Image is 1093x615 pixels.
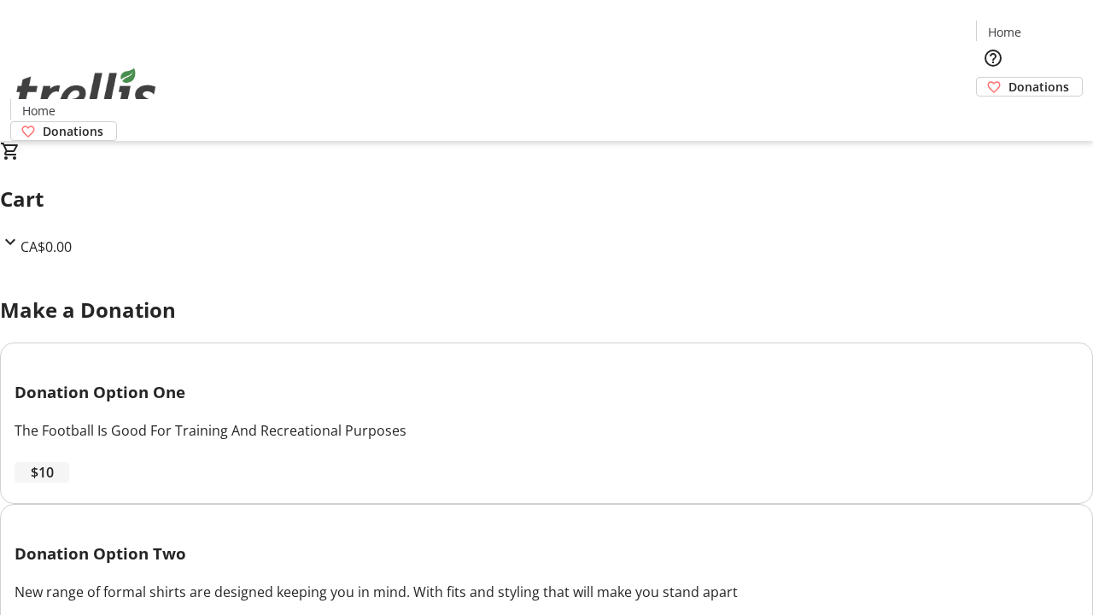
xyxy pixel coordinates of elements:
span: Home [988,23,1021,41]
span: Donations [43,122,103,140]
a: Home [11,102,66,120]
span: $10 [31,462,54,483]
button: Cart [976,97,1010,131]
a: Donations [976,77,1083,97]
h3: Donation Option One [15,380,1078,404]
span: CA$0.00 [20,237,72,256]
button: Help [976,41,1010,75]
button: $10 [15,462,69,483]
a: Home [977,23,1032,41]
div: The Football Is Good For Training And Recreational Purposes [15,420,1078,441]
span: Home [22,102,56,120]
a: Donations [10,121,117,141]
h3: Donation Option Two [15,542,1078,565]
span: Donations [1008,78,1069,96]
img: Orient E2E Organization Nbk93mkP23's Logo [10,50,162,135]
div: New range of formal shirts are designed keeping you in mind. With fits and styling that will make... [15,582,1078,602]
